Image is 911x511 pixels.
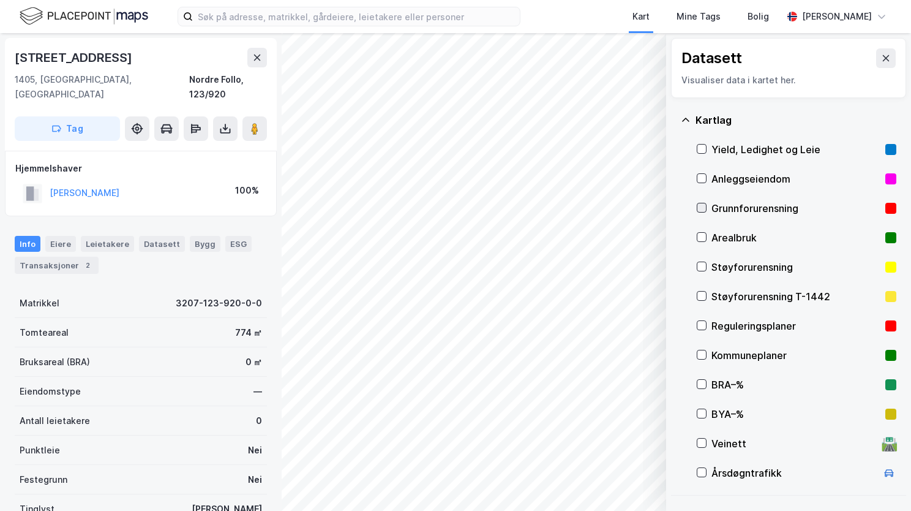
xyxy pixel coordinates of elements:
div: Anleggseiendom [711,172,880,186]
div: Nei [248,443,262,458]
div: 0 ㎡ [246,355,262,369]
div: Kart [632,9,650,24]
div: [STREET_ADDRESS] [15,48,135,67]
div: Bolig [748,9,769,24]
div: Transaksjoner [15,257,99,274]
div: Datasett [681,48,742,68]
button: Tag [15,116,120,141]
div: Arealbruk [711,230,880,245]
div: — [253,384,262,399]
div: Mine Tags [677,9,721,24]
div: [PERSON_NAME] [802,9,872,24]
div: Punktleie [20,443,60,458]
div: Datasett [139,236,185,252]
input: Søk på adresse, matrikkel, gårdeiere, leietakere eller personer [193,7,520,26]
div: Veinett [711,436,877,451]
div: Festegrunn [20,472,67,487]
div: 774 ㎡ [235,325,262,340]
div: Bruksareal (BRA) [20,355,90,369]
div: Antall leietakere [20,414,90,428]
div: ESG [225,236,252,252]
div: 1405, [GEOGRAPHIC_DATA], [GEOGRAPHIC_DATA] [15,72,189,102]
div: Støyforurensning [711,260,880,274]
div: Visualiser data i kartet her. [681,73,896,88]
div: Nei [248,472,262,487]
div: BRA–% [711,377,880,392]
div: Kartlag [695,113,896,127]
div: Bygg [190,236,220,252]
div: Nordre Follo, 123/920 [189,72,267,102]
div: 🛣️ [881,436,898,452]
div: Kommuneplaner [711,348,880,363]
div: BYA–% [711,407,880,422]
div: Info [15,236,40,252]
div: 0 [256,414,262,428]
div: Tomteareal [20,325,69,340]
div: 100% [235,183,259,198]
iframe: Chat Widget [850,452,911,511]
div: Støyforurensning T-1442 [711,289,880,304]
div: Reguleringsplaner [711,319,880,333]
div: Eiendomstype [20,384,81,399]
div: Matrikkel [20,296,59,311]
div: Grunnforurensning [711,201,880,216]
div: 3207-123-920-0-0 [176,296,262,311]
div: Leietakere [81,236,134,252]
div: Hjemmelshaver [15,161,266,176]
div: 2 [81,259,94,271]
div: Årsdøgntrafikk [711,466,877,480]
div: Yield, Ledighet og Leie [711,142,880,157]
div: Eiere [45,236,76,252]
img: logo.f888ab2527a4732fd821a326f86c7f29.svg [20,6,148,27]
